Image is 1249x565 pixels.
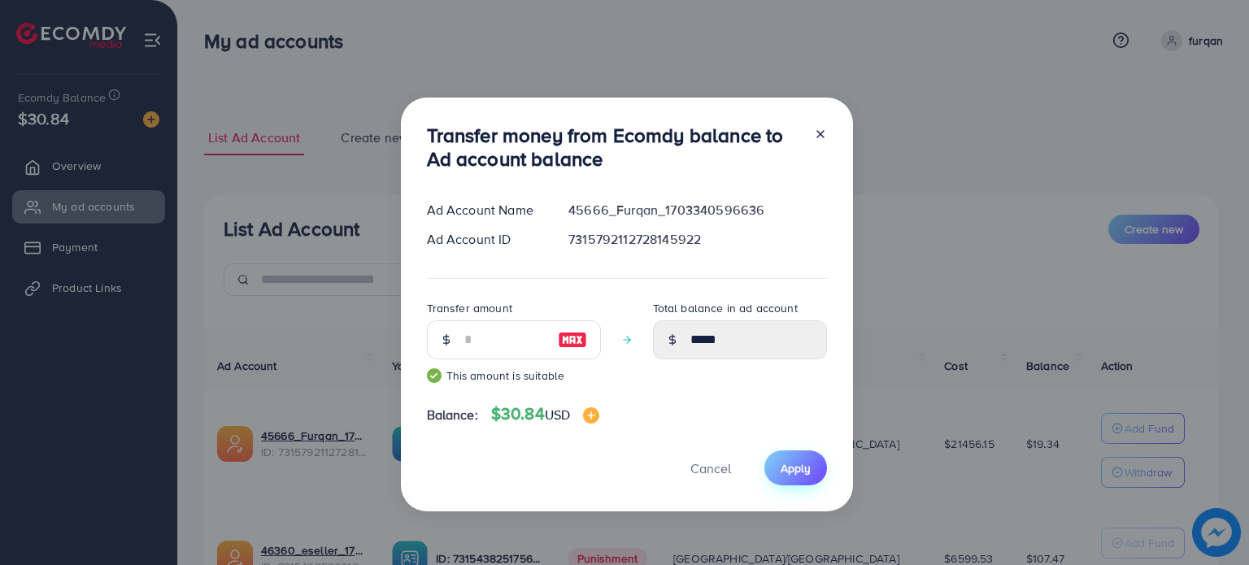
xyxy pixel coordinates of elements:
[427,406,478,424] span: Balance:
[764,450,827,485] button: Apply
[781,460,811,476] span: Apply
[491,404,599,424] h4: $30.84
[690,459,731,477] span: Cancel
[670,450,751,485] button: Cancel
[555,230,839,249] div: 7315792112728145922
[555,201,839,219] div: 45666_Furqan_1703340596636
[653,300,798,316] label: Total balance in ad account
[427,368,442,383] img: guide
[414,201,556,219] div: Ad Account Name
[583,407,599,424] img: image
[427,367,601,384] small: This amount is suitable
[414,230,556,249] div: Ad Account ID
[545,406,570,424] span: USD
[558,330,587,350] img: image
[427,124,801,171] h3: Transfer money from Ecomdy balance to Ad account balance
[427,300,512,316] label: Transfer amount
